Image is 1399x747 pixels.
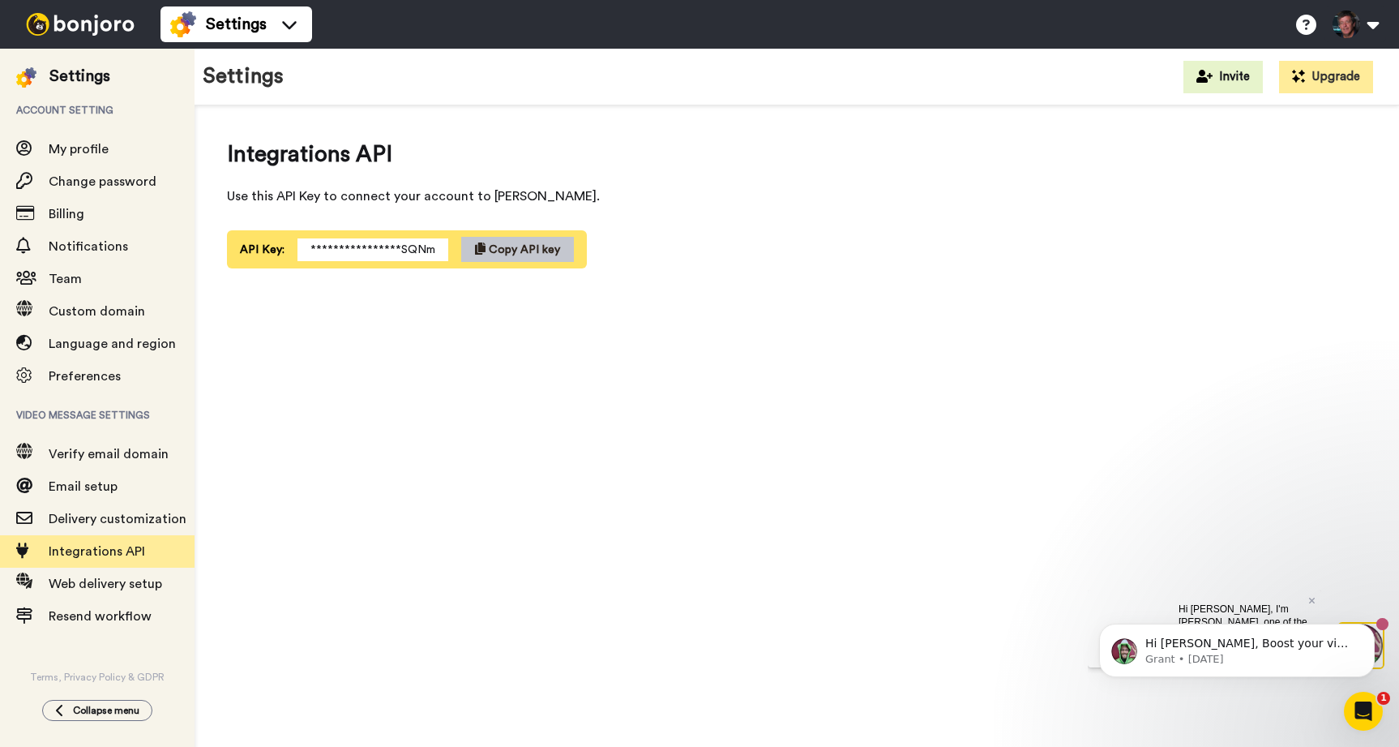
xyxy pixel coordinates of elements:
[49,448,169,461] span: Verify email domain
[49,208,84,221] span: Billing
[1377,692,1390,705] span: 1
[206,13,267,36] span: Settings
[1279,61,1373,93] button: Upgrade
[49,175,156,188] span: Change password
[227,187,1119,206] span: Use this API Key to connect your account to [PERSON_NAME].
[49,577,162,590] span: Web delivery setup
[49,143,109,156] span: My profile
[489,244,560,255] span: Copy API key
[1183,61,1263,93] button: Invite
[1075,590,1399,703] iframe: Intercom notifications message
[49,513,186,526] span: Delivery customization
[49,337,176,350] span: Language and region
[73,704,139,717] span: Collapse menu
[227,138,1119,170] span: Integrations API
[49,370,121,383] span: Preferences
[49,480,118,493] span: Email setup
[170,11,196,37] img: settings-colored.svg
[19,13,141,36] img: bj-logo-header-white.svg
[91,14,220,155] span: Hi [PERSON_NAME], I'm [PERSON_NAME], one of the co-founders saw you signed up & wanted to say hi....
[49,273,82,285] span: Team
[240,242,285,258] span: API Key:
[203,65,284,88] h1: Settings
[49,305,145,318] span: Custom domain
[461,237,574,262] button: Copy API key
[2,3,45,47] img: 3183ab3e-59ed-45f6-af1c-10226f767056-1659068401.jpg
[52,52,71,71] img: mute-white.svg
[1344,692,1383,731] iframe: Intercom live chat
[49,545,145,558] span: Integrations API
[49,240,128,253] span: Notifications
[42,700,152,721] button: Collapse menu
[49,65,110,88] div: Settings
[49,610,152,623] span: Resend workflow
[16,67,36,88] img: settings-colored.svg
